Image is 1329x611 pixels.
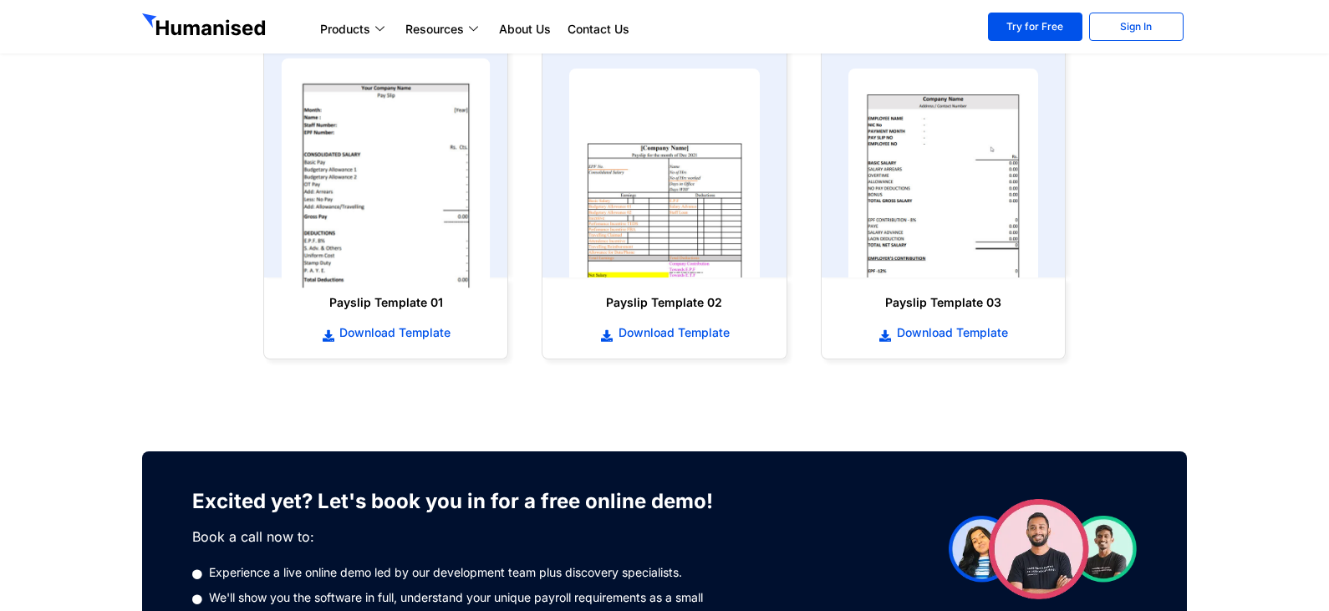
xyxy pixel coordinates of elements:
[988,13,1082,41] a: Try for Free
[335,324,451,341] span: Download Template
[569,69,759,277] img: payslip template
[205,563,682,582] span: Experience a live online demo led by our development team plus discovery specialists.
[1089,13,1184,41] a: Sign In
[192,485,740,518] h3: Excited yet? Let's book you in for a free online demo!
[397,19,491,39] a: Resources
[848,69,1038,277] img: payslip template
[893,324,1008,341] span: Download Template
[614,324,730,341] span: Download Template
[838,323,1048,342] a: Download Template
[838,294,1048,311] h6: Payslip Template 03
[192,527,740,547] p: Book a call now to:
[559,294,769,311] h6: Payslip Template 02
[281,323,491,342] a: Download Template
[312,19,397,39] a: Products
[491,19,559,39] a: About Us
[281,294,491,311] h6: Payslip Template 01
[282,59,491,288] img: payslip template
[559,323,769,342] a: Download Template
[559,19,638,39] a: Contact Us
[142,13,269,40] img: GetHumanised Logo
